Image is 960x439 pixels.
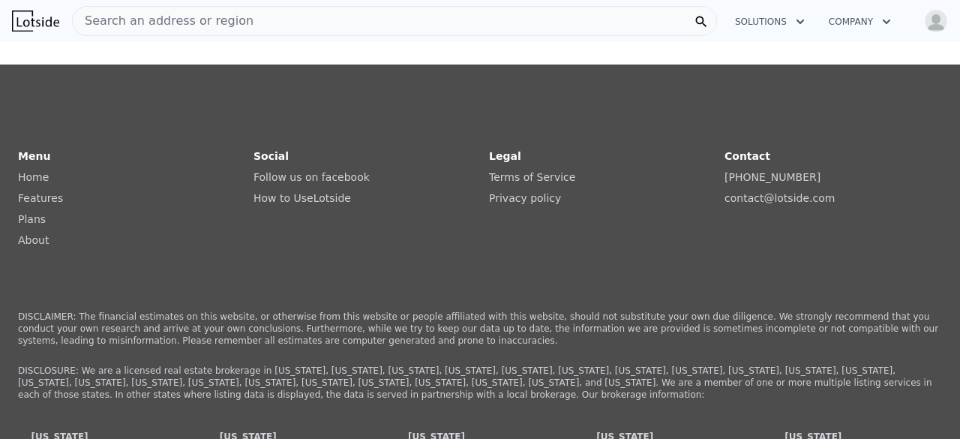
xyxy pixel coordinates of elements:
a: How to UseLotside [253,192,351,204]
a: contact@lotside.com [724,192,835,204]
a: Terms of Service [489,171,575,183]
a: About [18,234,49,246]
p: DISCLAIMER: The financial estimates on this website, or otherwise from this website or people aff... [18,311,942,347]
strong: Menu [18,150,50,162]
a: [PHONE_NUMBER] [724,171,820,183]
strong: Social [253,150,289,162]
strong: Legal [489,150,521,162]
p: DISCLOSURE: We are a licensed real estate brokerage in [US_STATE], [US_STATE], [US_STATE], [US_ST... [18,365,942,401]
a: Follow us on facebook [253,171,370,183]
button: Company [817,8,903,35]
a: Privacy policy [489,192,561,204]
a: Features [18,192,63,204]
span: Search an address or region [73,12,253,30]
strong: Contact [724,150,770,162]
a: Home [18,171,49,183]
img: avatar [924,9,948,33]
button: Solutions [723,8,817,35]
img: Lotside [12,11,59,32]
a: Plans [18,213,46,225]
